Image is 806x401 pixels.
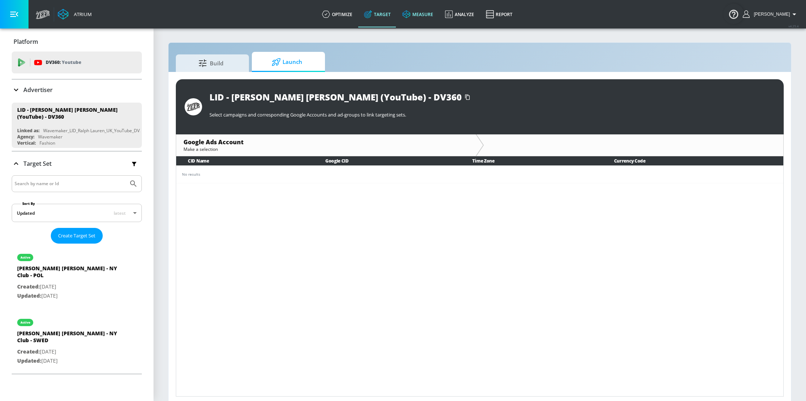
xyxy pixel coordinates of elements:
[480,1,518,27] a: Report
[183,138,468,146] div: Google Ads Account
[176,134,476,156] div: Google Ads AccountMake a selection
[12,247,142,306] div: active[PERSON_NAME] [PERSON_NAME] - NY Club - POLCreated:[DATE]Updated:[DATE]
[788,24,799,28] span: v 4.25.4
[20,321,30,324] div: active
[17,347,120,356] p: [DATE]
[17,265,120,282] div: [PERSON_NAME] [PERSON_NAME] - NY Club - POL
[12,244,142,374] nav: list of Target Set
[12,175,142,374] div: Target Set
[39,140,55,146] div: Fashion
[58,9,92,20] a: Atrium
[43,127,147,134] div: Wavemaker_LID_Ralph Lauren_UK_YouTube_DV360
[723,4,744,24] button: Open Resource Center
[182,172,777,177] div: No results
[259,53,315,71] span: Launch
[12,103,142,148] div: LID - [PERSON_NAME] [PERSON_NAME] (YouTube) - DV360Linked as:Wavemaker_LID_Ralph Lauren_UK_YouTub...
[743,10,799,19] button: [PERSON_NAME]
[15,179,125,188] input: Search by name or Id
[17,283,40,290] span: Created:
[17,106,130,120] div: LID - [PERSON_NAME] [PERSON_NAME] (YouTube) - DV360
[316,1,358,27] a: optimize
[461,156,602,165] th: Time Zone
[602,156,783,165] th: Currency Code
[17,210,35,216] div: Updated
[12,312,142,371] div: active[PERSON_NAME] [PERSON_NAME] - NY Club - SWEDCreated:[DATE]Updated:[DATE]
[176,156,314,165] th: CID Name
[209,91,462,103] div: LID - [PERSON_NAME] [PERSON_NAME] (YouTube) - DV360
[17,127,39,134] div: Linked as:
[21,201,37,206] label: Sort By
[23,160,52,168] p: Target Set
[71,11,92,18] div: Atrium
[62,58,81,66] p: Youtube
[314,156,461,165] th: Google CID
[12,31,142,52] div: Platform
[12,51,142,73] div: DV360: Youtube
[58,232,95,240] span: Create Target Set
[14,38,38,46] p: Platform
[17,282,120,291] p: [DATE]
[46,58,81,66] p: DV360:
[12,80,142,100] div: Advertiser
[209,111,775,118] p: Select campaigns and corresponding Google Accounts and ad-groups to link targeting sets.
[38,134,63,140] div: Wavemaker
[439,1,480,27] a: Analyze
[17,348,40,355] span: Created:
[17,134,34,140] div: Agency:
[183,146,468,152] div: Make a selection
[183,54,239,72] span: Build
[23,86,53,94] p: Advertiser
[17,291,120,301] p: [DATE]
[51,228,103,244] button: Create Target Set
[397,1,439,27] a: measure
[114,210,126,216] span: latest
[17,292,41,299] span: Updated:
[12,152,142,176] div: Target Set
[17,356,120,366] p: [DATE]
[358,1,397,27] a: Target
[17,330,120,347] div: [PERSON_NAME] [PERSON_NAME] - NY Club - SWED
[20,256,30,259] div: active
[17,357,41,364] span: Updated:
[751,12,790,17] span: login as: stephanie.wolklin@zefr.com
[17,140,36,146] div: Vertical:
